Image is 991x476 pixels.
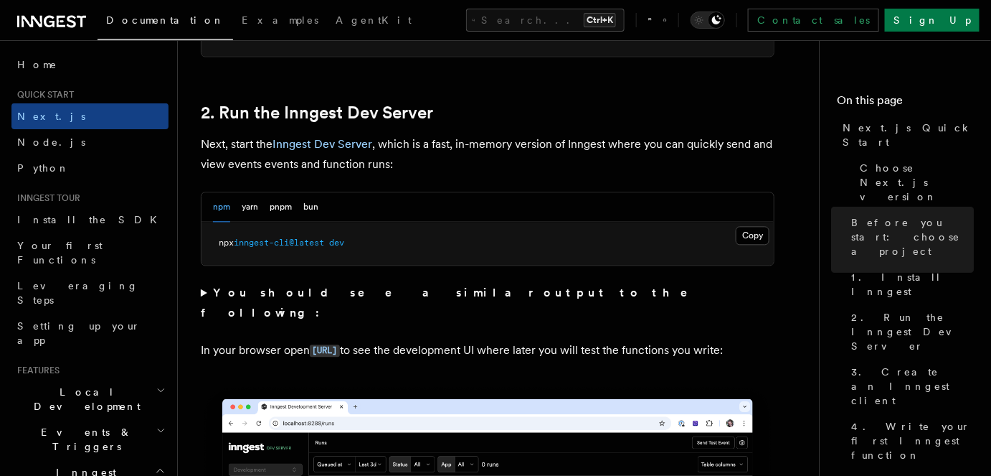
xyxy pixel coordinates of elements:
button: Search...Ctrl+K [466,9,625,32]
span: Documentation [106,14,224,26]
kbd: Ctrl+K [584,13,616,27]
span: Next.js [17,111,85,122]
a: 2. Run the Inngest Dev Server [201,103,433,123]
a: 1. Install Inngest [845,264,974,304]
span: Choose Next.js version [860,161,974,204]
span: Your first Functions [17,240,103,266]
button: Local Development [11,379,169,419]
button: bun [303,192,318,222]
a: Before you start: choose a project [845,210,974,264]
span: 4. Write your first Inngest function [851,419,974,462]
a: Python [11,155,169,181]
span: Events & Triggers [11,425,156,454]
span: 3. Create an Inngest client [851,365,974,408]
p: In your browser open to see the development UI where later you will test the functions you write: [201,340,774,361]
span: Inngest tour [11,192,80,204]
a: Your first Functions [11,233,169,273]
span: Local Development [11,385,156,414]
a: Examples [233,4,327,39]
button: yarn [242,192,258,222]
span: Features [11,365,60,376]
a: Inngest Dev Server [272,137,372,151]
a: 2. Run the Inngest Dev Server [845,304,974,359]
span: Examples [242,14,318,26]
button: Toggle dark mode [691,11,725,29]
strong: You should see a similar output to the following: [201,286,708,319]
summary: You should see a similar output to the following: [201,283,774,323]
a: AgentKit [327,4,420,39]
a: Next.js [11,103,169,129]
span: 1. Install Inngest [851,270,974,299]
p: Next, start the , which is a fast, in-memory version of Inngest where you can quickly send and vi... [201,134,774,174]
span: Leveraging Steps [17,280,138,306]
a: Contact sales [748,9,879,32]
button: npm [213,192,230,222]
button: Events & Triggers [11,419,169,459]
span: 2. Run the Inngest Dev Server [851,310,974,353]
a: Leveraging Steps [11,273,169,313]
span: dev [329,238,344,248]
a: Install the SDK [11,207,169,233]
a: Sign Up [885,9,980,32]
button: pnpm [270,192,292,222]
a: 3. Create an Inngest client [845,359,974,414]
a: Setting up your app [11,313,169,353]
span: Next.js Quick Start [843,121,974,149]
span: Python [17,162,70,174]
a: Node.js [11,129,169,155]
button: Copy [736,226,769,245]
a: Home [11,52,169,78]
span: Before you start: choose a project [851,215,974,258]
span: AgentKit [336,14,412,26]
span: Setting up your app [17,320,141,346]
a: 4. Write your first Inngest function [845,414,974,468]
a: Choose Next.js version [854,155,974,210]
span: Home [17,57,57,72]
code: [URL] [310,345,340,357]
span: inngest-cli@latest [234,238,324,248]
a: [URL] [310,343,340,357]
span: Node.js [17,136,85,148]
a: Next.js Quick Start [837,115,974,155]
span: Quick start [11,89,74,101]
h4: On this page [837,92,974,115]
span: Install the SDK [17,214,166,225]
a: Documentation [98,4,233,40]
span: npx [219,238,234,248]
